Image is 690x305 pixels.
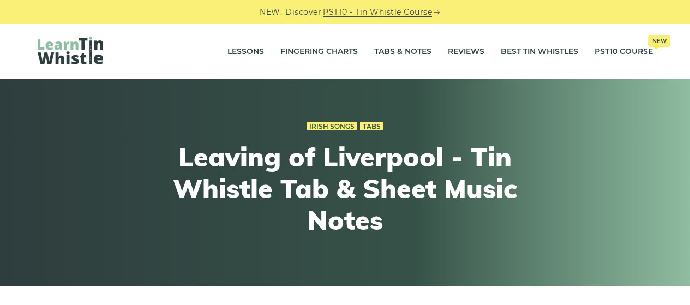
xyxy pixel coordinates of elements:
h1: Leaving of Liverpool - Tin Whistle Tab & Sheet Music Notes [145,141,546,236]
a: Tabs & Notes [374,38,431,65]
a: PST10 CourseNew [595,38,653,65]
a: Reviews [448,38,484,65]
a: Irish Songs [307,122,357,131]
a: Tabs [360,122,383,131]
a: Fingering Charts [280,38,358,65]
a: Lessons [227,38,264,65]
img: LearnTinWhistle.com [38,37,103,64]
span: New [648,35,670,47]
a: Best Tin Whistles [501,38,578,65]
